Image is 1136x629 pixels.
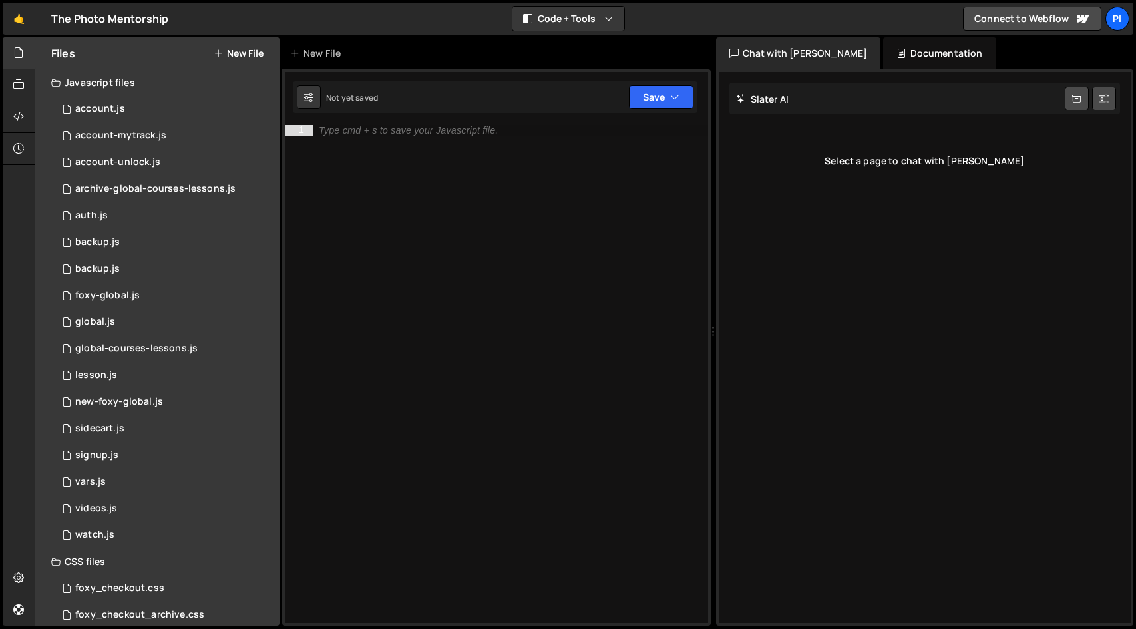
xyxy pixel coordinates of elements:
div: 13533/34219.js [51,282,280,309]
div: 13533/38507.css [51,575,280,602]
a: Pi [1105,7,1129,31]
button: Code + Tools [512,7,624,31]
div: Chat with [PERSON_NAME] [716,37,881,69]
div: 13533/43968.js [51,176,280,202]
h2: Files [51,46,75,61]
div: Not yet saved [326,92,378,103]
div: 13533/38527.js [51,522,280,548]
div: backup.js [75,263,120,275]
div: sidecart.js [75,423,124,435]
div: 13533/35364.js [51,442,280,469]
h2: Slater AI [736,93,789,105]
button: Save [629,85,693,109]
div: 13533/40053.js [51,389,280,415]
div: 13533/42246.js [51,495,280,522]
div: 13533/35472.js [51,362,280,389]
div: backup.js [75,236,120,248]
div: 13533/38978.js [51,469,280,495]
div: Documentation [883,37,996,69]
div: Select a page to chat with [PERSON_NAME] [729,134,1121,188]
div: watch.js [75,529,114,541]
div: 13533/34034.js [51,202,280,229]
div: 1 [285,125,313,136]
div: foxy-global.js [75,290,140,302]
div: 13533/44030.css [51,602,280,628]
div: 13533/41206.js [51,149,280,176]
div: 13533/38628.js [51,122,280,149]
div: videos.js [75,503,117,515]
div: 13533/35292.js [51,335,280,362]
div: Type cmd + s to save your Javascript file. [319,126,498,135]
div: lesson.js [75,369,117,381]
div: The Photo Mentorship [51,11,168,27]
div: vars.js [75,476,106,488]
div: archive-global-courses-lessons.js [75,183,236,195]
div: global.js [75,316,115,328]
div: Javascript files [35,69,280,96]
div: 13533/39483.js [51,309,280,335]
div: signup.js [75,449,118,461]
a: 🤙 [3,3,35,35]
div: foxy_checkout_archive.css [75,609,204,621]
div: CSS files [35,548,280,575]
div: 13533/45030.js [51,256,280,282]
div: 13533/34220.js [51,96,280,122]
a: Connect to Webflow [963,7,1101,31]
div: account-mytrack.js [75,130,166,142]
div: 13533/45031.js [51,229,280,256]
div: auth.js [75,210,108,222]
div: global-courses-lessons.js [75,343,198,355]
div: new-foxy-global.js [75,396,163,408]
div: New File [290,47,346,60]
div: 13533/43446.js [51,415,280,442]
button: New File [214,48,264,59]
div: foxy_checkout.css [75,582,164,594]
div: account-unlock.js [75,156,160,168]
div: account.js [75,103,125,115]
